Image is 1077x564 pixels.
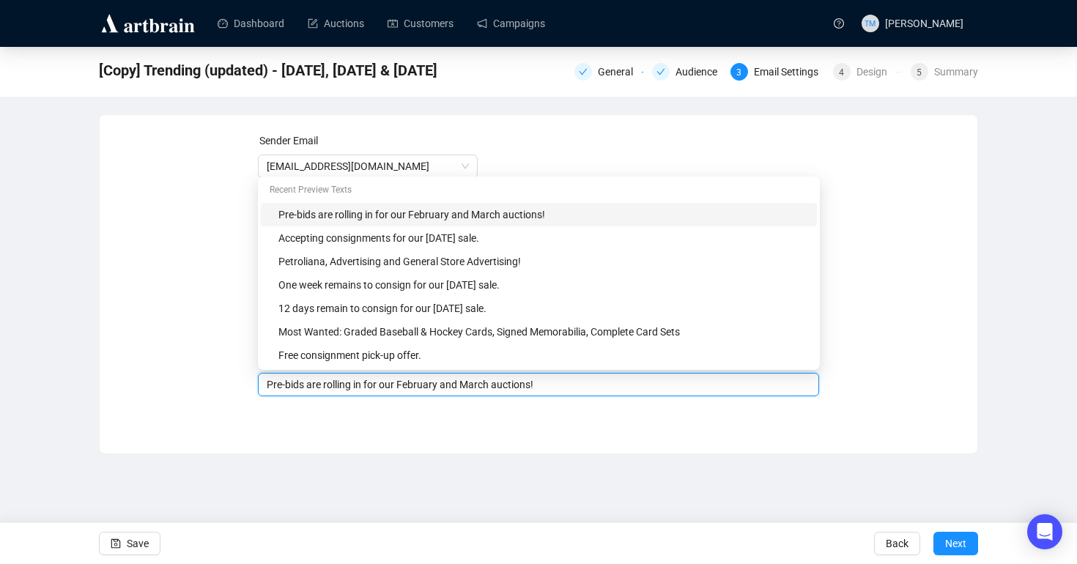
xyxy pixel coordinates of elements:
[218,4,284,42] a: Dashboard
[579,67,588,76] span: check
[1027,514,1062,549] div: Open Intercom Messenger
[278,300,808,316] div: 12 days remain to consign for our [DATE] sale.
[261,320,817,344] div: Most Wanted: Graded Baseball & Hockey Cards, Signed Memorabilia, Complete Card Sets
[933,532,978,555] button: Next
[833,63,902,81] div: 4Design
[865,17,876,29] span: TM
[308,4,364,42] a: Auctions
[945,523,966,564] span: Next
[885,18,963,29] span: [PERSON_NAME]
[278,277,808,293] div: One week remains to consign for our [DATE] sale.
[917,67,922,78] span: 5
[259,135,318,146] label: Sender Email
[99,12,197,35] img: logo
[99,532,160,555] button: Save
[477,4,545,42] a: Campaigns
[261,250,817,273] div: Petroliana, Advertising and General Store Advertising!
[127,523,149,564] span: Save
[730,63,824,81] div: 3Email Settings
[676,63,726,81] div: Audience
[598,63,642,81] div: General
[261,179,817,203] div: Recent Preview Texts
[911,63,978,81] div: 5Summary
[839,67,844,78] span: 4
[652,63,721,81] div: Audience
[278,230,808,246] div: Accepting consignments for our [DATE] sale.
[934,63,978,81] div: Summary
[261,273,817,297] div: One week remains to consign for our September 27th sale.
[388,4,454,42] a: Customers
[278,347,808,363] div: Free consignment pick-up offer.
[656,67,665,76] span: check
[574,63,643,81] div: General
[278,324,808,340] div: Most Wanted: Graded Baseball & Hockey Cards, Signed Memorabilia, Complete Card Sets
[261,297,817,320] div: 12 days remain to consign for our October 9th sale.
[754,63,827,81] div: Email Settings
[856,63,896,81] div: Design
[261,226,817,250] div: Accepting consignments for our November 6th sale.
[267,155,469,177] span: info@millerandmillerauctions.com
[736,67,741,78] span: 3
[261,344,817,367] div: Free consignment pick-up offer.
[834,18,844,29] span: question-circle
[99,59,437,82] span: [Copy] Trending (updated) - Feb 28, Mar 1 & 2
[261,203,817,226] div: Pre-bids are rolling in for our February and March auctions!
[278,253,808,270] div: Petroliana, Advertising and General Store Advertising!
[874,532,920,555] button: Back
[278,207,808,223] div: Pre-bids are rolling in for our February and March auctions!
[111,538,121,549] span: save
[886,523,908,564] span: Back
